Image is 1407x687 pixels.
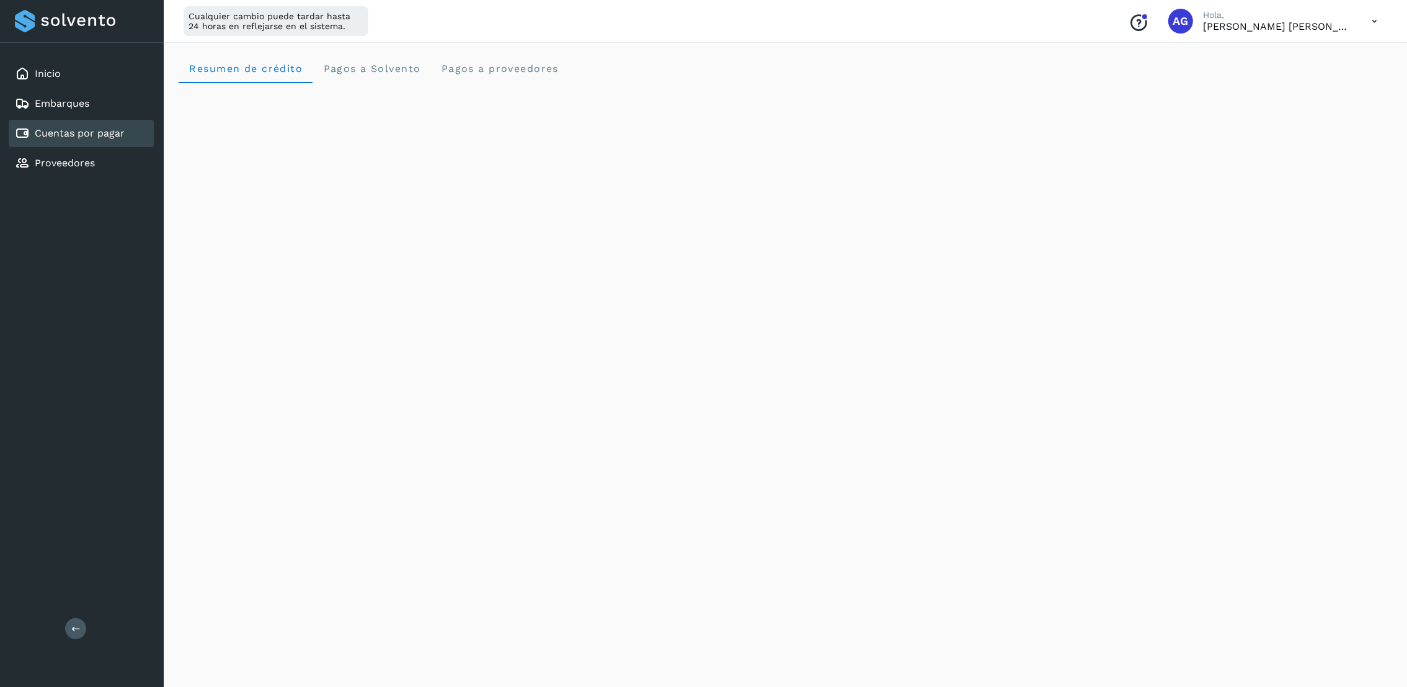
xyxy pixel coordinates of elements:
a: Proveedores [35,157,95,169]
a: Embarques [35,97,89,109]
div: Inicio [9,60,154,88]
p: Abigail Gonzalez Leon [1203,20,1352,32]
div: Cuentas por pagar [9,120,154,147]
span: Pagos a proveedores [440,63,559,74]
a: Inicio [35,68,61,79]
p: Hola, [1203,10,1352,20]
div: Embarques [9,90,154,117]
a: Cuentas por pagar [35,127,125,139]
span: Pagos a Solvento [322,63,420,74]
span: Resumen de crédito [189,63,303,74]
div: Cualquier cambio puede tardar hasta 24 horas en reflejarse en el sistema. [184,6,368,36]
div: Proveedores [9,150,154,177]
